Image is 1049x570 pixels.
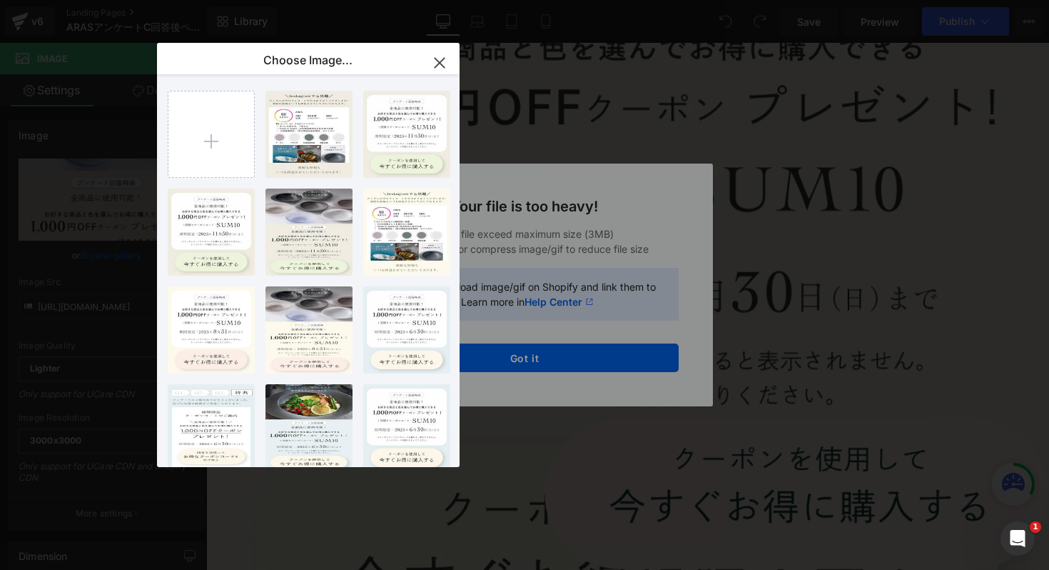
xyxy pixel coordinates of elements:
a: ホーム [4,421,94,457]
span: 1 [1030,521,1041,533]
a: 設定 [184,421,274,457]
p: Choose Image... [263,53,353,67]
span: 設定 [221,443,238,454]
a: チャット [94,421,184,457]
span: ホーム [36,443,62,454]
iframe: Intercom live chat [1000,521,1035,556]
span: チャット [122,444,156,455]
